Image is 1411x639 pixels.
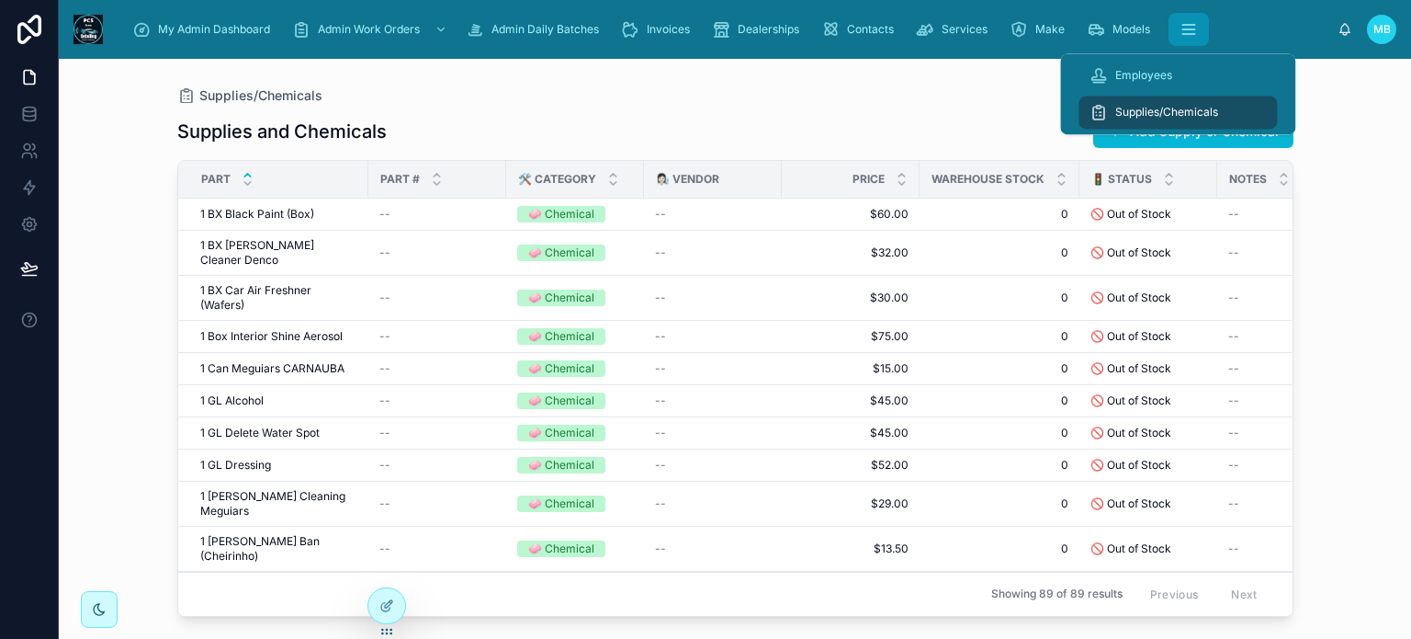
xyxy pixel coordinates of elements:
[793,394,909,408] span: $45.00
[655,361,666,376] span: --
[1228,394,1344,408] a: --
[517,206,633,223] a: 🧼 Chemical
[379,207,495,222] a: --
[177,119,387,144] h1: Supplies and Chemicals
[1228,245,1344,260] a: --
[118,9,1338,50] div: scrollable content
[199,86,322,105] span: Supplies/Chemicals
[379,394,390,408] span: --
[1228,458,1344,473] a: --
[517,393,633,409] a: 🧼 Chemical
[177,86,322,105] a: Supplies/Chemicals
[491,22,599,37] span: Admin Daily Batches
[1091,172,1152,187] span: 🚦 Status
[1228,329,1344,344] a: --
[158,22,270,37] span: My Admin Dashboard
[1115,105,1218,120] span: Supplies/Chemicals
[200,329,343,344] span: 1 Box Interior Shine Aerosol
[655,207,666,222] span: --
[1090,207,1171,222] span: 🚫 Out of Stock
[1090,458,1206,473] a: 🚫 Out of Stock
[931,542,1068,556] a: 0
[1090,458,1171,473] span: 🚫 Out of Stock
[1228,361,1239,376] span: --
[200,489,357,519] a: 1 [PERSON_NAME] Cleaning Meguiars
[655,245,666,260] span: --
[517,496,633,512] a: 🧼 Chemical
[517,457,633,474] a: 🧼 Chemical
[793,329,909,344] a: $75.00
[517,290,633,306] a: 🧼 Chemical
[200,207,357,222] a: 1 BX Black Paint (Box)
[1228,245,1239,260] span: --
[287,13,457,46] a: Admin Work Orders
[379,291,390,305] span: --
[793,458,909,473] a: $52.00
[931,361,1068,376] a: 0
[1228,542,1344,556] a: --
[655,458,771,473] a: --
[655,496,771,511] a: --
[379,426,390,440] span: --
[931,291,1068,305] a: 0
[931,172,1044,187] span: WAREHOUSE STOCK
[379,394,495,408] a: --
[528,496,594,512] div: 🧼 Chemical
[655,496,666,511] span: --
[200,207,314,222] span: 1 BX Black Paint (Box)
[656,172,719,187] span: 👩🏻‍🔬 Vendor
[931,329,1068,344] a: 0
[1078,96,1277,129] a: Supplies/Chemicals
[655,291,666,305] span: --
[200,329,357,344] a: 1 Box Interior Shine Aerosol
[793,291,909,305] a: $30.00
[379,542,495,556] a: --
[379,329,390,344] span: --
[379,245,495,260] a: --
[1228,291,1239,305] span: --
[931,426,1068,440] a: 0
[793,496,909,511] span: $29.00
[1090,207,1206,222] a: 🚫 Out of Stock
[793,542,909,556] span: $13.50
[931,245,1068,260] a: 0
[1090,361,1171,376] span: 🚫 Out of Stock
[793,361,909,376] a: $15.00
[793,207,909,222] a: $60.00
[1228,496,1239,511] span: --
[615,13,703,46] a: Invoices
[1090,245,1171,260] span: 🚫 Out of Stock
[991,588,1123,602] span: Showing 89 of 89 results
[1090,361,1206,376] a: 🚫 Out of Stock
[379,496,390,511] span: --
[706,13,812,46] a: Dealerships
[793,245,909,260] span: $32.00
[1090,542,1171,556] span: 🚫 Out of Stock
[655,329,771,344] a: --
[1115,68,1172,83] span: Employees
[517,360,633,377] a: 🧼 Chemical
[528,290,594,306] div: 🧼 Chemical
[1078,59,1277,92] a: Employees
[647,22,690,37] span: Invoices
[931,458,1068,473] span: 0
[1228,542,1239,556] span: --
[318,22,420,37] span: Admin Work Orders
[852,172,885,187] span: Price
[931,207,1068,222] a: 0
[518,172,596,187] span: 🛠️ Category
[1229,172,1267,187] span: Notes
[379,426,495,440] a: --
[847,22,894,37] span: Contacts
[1090,394,1206,408] a: 🚫 Out of Stock
[1090,426,1206,440] a: 🚫 Out of Stock
[1081,13,1163,46] a: Models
